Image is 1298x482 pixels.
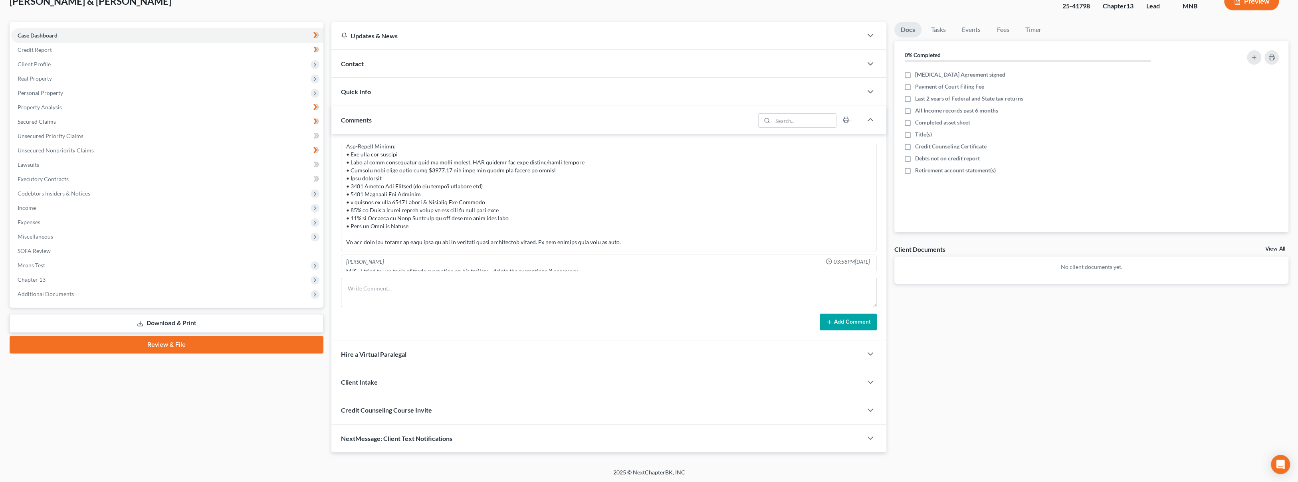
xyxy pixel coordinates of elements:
span: Payment of Court Filing Fee [915,83,984,91]
span: Means Test [18,262,45,269]
input: Search... [773,114,836,127]
span: Debts not on credit report [915,154,980,162]
a: Lawsuits [11,158,323,172]
div: Lead [1146,2,1170,11]
a: Tasks [925,22,952,38]
div: - Loremip do sit ametco ad elitse do eius temp (incid ut lab etdol magnaal) en admi ve qui nos EX... [346,111,872,246]
div: Updates & News [341,32,853,40]
span: Case Dashboard [18,32,57,39]
p: No client documents yet. [901,263,1282,271]
span: Client Intake [341,378,378,386]
span: Title(s) [915,130,932,138]
span: Real Property [18,75,52,82]
span: Contact [341,60,364,67]
a: Credit Report [11,43,323,57]
span: Miscellaneous [18,233,53,240]
div: MNB [1183,2,1211,11]
a: Unsecured Priority Claims [11,129,323,143]
a: Events [955,22,987,38]
a: Review & File [10,336,323,354]
a: Unsecured Nonpriority Claims [11,143,323,158]
span: Completed asset sheet [915,119,970,126]
span: Credit Counseling Certificate [915,142,987,150]
span: Property Analysis [18,104,62,111]
a: Executory Contracts [11,172,323,186]
span: Quick Info [341,88,371,95]
span: Unsecured Nonpriority Claims [18,147,94,154]
div: Chapter [1103,2,1134,11]
button: Add Comment [820,314,877,330]
span: Executory Contracts [18,176,69,182]
a: Docs [894,22,921,38]
span: 03:58PM[DATE] [834,258,870,266]
span: All Income records past 6 months [915,107,998,115]
a: Download & Print [10,314,323,333]
div: MJS - I tried to use tools of trade exemption on his trailers - delete the exemptions if necessary. [346,267,872,275]
span: Additional Documents [18,290,74,297]
div: [PERSON_NAME] [346,258,384,266]
a: SOFA Review [11,244,323,258]
span: Last 2 years of Federal and State tax returns [915,95,1023,103]
span: Lawsuits [18,161,39,168]
span: Unsecured Priority Claims [18,132,83,139]
a: Secured Claims [11,115,323,129]
span: Comments [341,116,372,124]
span: Codebtors Insiders & Notices [18,190,90,197]
a: Case Dashboard [11,28,323,43]
span: NextMessage: Client Text Notifications [341,435,452,442]
span: Hire a Virtual Paralegal [341,350,406,358]
div: 25-41798 [1062,2,1090,11]
span: Secured Claims [18,118,56,125]
span: Credit Counseling Course Invite [341,406,432,414]
span: SOFA Review [18,247,51,254]
a: Fees [990,22,1016,38]
strong: 0% Completed [905,51,941,58]
span: Income [18,204,36,211]
a: Timer [1019,22,1048,38]
span: Credit Report [18,46,52,53]
span: Chapter 13 [18,276,46,283]
span: Retirement account statement(s) [915,166,996,174]
div: Open Intercom Messenger [1271,455,1290,474]
span: Client Profile [18,61,51,67]
span: [MEDICAL_DATA] Agreement signed [915,71,1005,79]
a: View All [1265,246,1285,252]
span: 13 [1126,2,1134,10]
span: Personal Property [18,89,63,96]
span: Expenses [18,219,40,225]
a: Property Analysis [11,100,323,115]
div: Client Documents [894,245,945,253]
